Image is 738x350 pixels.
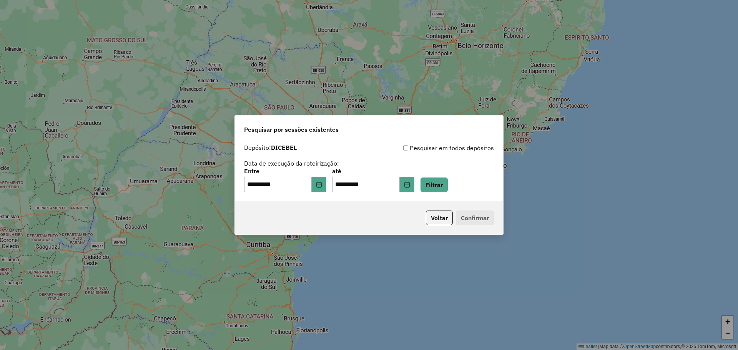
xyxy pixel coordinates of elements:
button: Choose Date [312,177,326,192]
label: Depósito: [244,143,297,152]
button: Choose Date [400,177,414,192]
label: até [332,166,414,176]
button: Filtrar [421,177,448,192]
label: Entre [244,166,326,176]
button: Voltar [426,211,453,225]
label: Data de execução da roteirização: [244,159,339,168]
span: Pesquisar por sessões existentes [244,125,339,134]
strong: DICEBEL [271,144,297,151]
div: Pesquisar em todos depósitos [369,143,494,153]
